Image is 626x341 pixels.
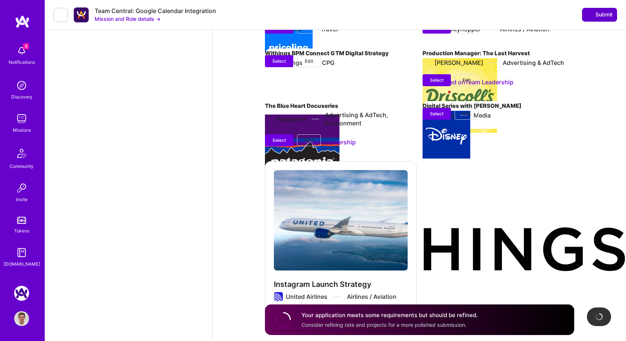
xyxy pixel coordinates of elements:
[12,311,31,326] a: User Avatar
[301,321,467,328] span: Consider refining rate and projects for a more polished submission.
[305,58,313,65] span: Edit
[423,101,574,111] h4: Digital Series with [PERSON_NAME]
[17,217,26,224] img: tokens
[587,11,613,18] span: Submit
[462,77,471,84] span: Edit
[14,227,29,235] div: Tokens
[489,62,497,63] img: divider
[423,69,574,95] div: Matched on Team Leadership
[4,260,40,268] div: [DOMAIN_NAME]
[14,78,29,93] img: discovery
[23,43,29,49] span: 6
[14,181,29,195] img: Invite
[277,111,417,127] div: Patagonia Advertising & AdTech, Environment
[13,126,31,134] div: Missions
[423,58,497,133] img: Company logo
[587,12,592,18] i: icon SendLight
[74,7,89,22] img: Company Logo
[265,115,339,189] img: Company logo
[265,49,417,58] h4: Withings BPM Connect GTM Digital Strategy
[455,108,478,120] button: Edit
[272,58,286,65] span: Select
[265,55,293,67] button: Select
[13,144,31,162] img: Community
[14,43,29,58] img: bell
[462,110,471,117] span: Edit
[582,8,617,21] button: Submit
[297,55,321,67] button: Edit
[312,119,319,119] img: divider
[595,313,603,321] img: loading
[423,49,574,58] h4: Production Manager: The Last Harvest
[12,286,31,301] a: A.Team: Google Calendar Integration Testing
[9,58,35,66] div: Notifications
[423,108,451,120] button: Select
[15,15,30,28] img: logo
[305,137,313,144] span: Edit
[11,93,32,101] div: Discovery
[582,8,617,21] div: null
[423,111,470,159] img: Company logo
[16,195,28,203] div: Invite
[14,286,29,301] img: A.Team: Google Calendar Integration Testing
[265,129,417,155] div: Matched on Team Leadership
[297,134,321,146] button: Edit
[430,110,443,117] span: Select
[95,15,161,23] button: Mission and Role details →
[265,134,293,146] button: Select
[423,74,451,86] button: Select
[14,111,29,126] img: teamwork
[14,311,29,326] img: User Avatar
[272,137,286,144] span: Select
[58,12,64,18] i: icon LeftArrowDark
[301,311,478,319] h4: Your application meets some requirements but should be refined.
[10,162,34,170] div: Community
[265,101,417,111] h4: The Blue Heart Docuseries
[430,77,443,84] span: Select
[455,74,478,86] button: Edit
[434,59,564,67] div: [PERSON_NAME] Advertising & AdTech
[14,245,29,260] img: guide book
[95,7,216,15] div: Team Central: Google Calendar Integration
